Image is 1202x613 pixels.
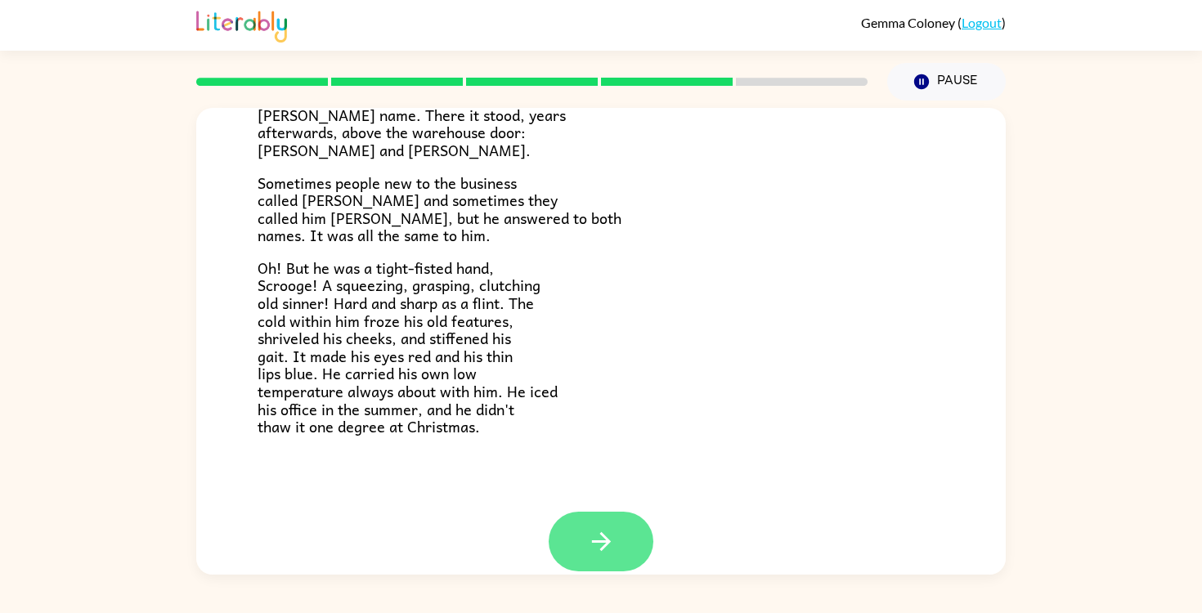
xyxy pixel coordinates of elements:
[887,63,1006,101] button: Pause
[258,171,621,248] span: Sometimes people new to the business called [PERSON_NAME] and sometimes they called him [PERSON_N...
[861,15,958,30] span: Gemma Coloney
[962,15,1002,30] a: Logout
[861,15,1006,30] div: ( )
[258,256,558,438] span: Oh! But he was a tight-fisted hand, Scrooge! A squeezing, grasping, clutching old sinner! Hard an...
[258,85,566,162] span: [PERSON_NAME] never painted out Old [PERSON_NAME] name. There it stood, years afterwards, above t...
[196,7,287,43] img: Literably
